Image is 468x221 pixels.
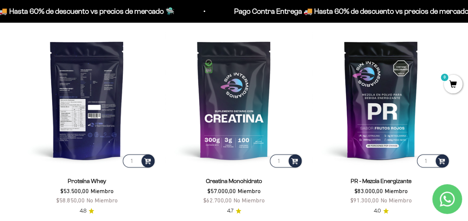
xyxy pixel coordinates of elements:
[385,188,408,194] span: Miembro
[440,73,449,82] mark: 0
[350,197,379,204] span: $91.300,00
[227,207,241,215] a: 4.74.7 de 5.0 estrellas
[238,188,261,194] span: Miembro
[444,81,462,89] a: 0
[207,188,236,194] span: $57.000,00
[374,207,389,215] a: 4.04.0 de 5.0 estrellas
[206,178,262,184] a: Creatina Monohidrato
[80,207,86,215] span: 4.8
[68,178,106,184] a: Proteína Whey
[80,207,94,215] a: 4.84.8 de 5.0 estrellas
[233,197,265,204] span: No Miembro
[56,197,85,204] span: $58.850,00
[374,207,381,215] span: 4.0
[203,197,232,204] span: $62.700,00
[381,197,412,204] span: No Miembro
[90,188,114,194] span: Miembro
[227,207,233,215] span: 4.7
[351,178,411,184] a: PR - Mezcla Energizante
[60,188,89,194] span: $53.500,00
[18,31,156,169] img: Proteína Whey
[86,197,118,204] span: No Miembro
[354,188,383,194] span: $83.000,00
